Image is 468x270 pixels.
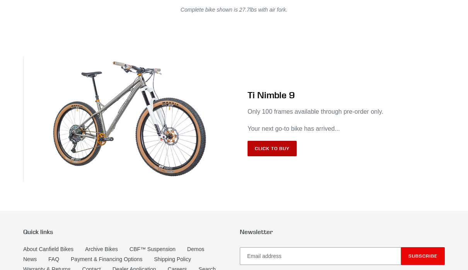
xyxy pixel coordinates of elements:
[408,253,437,259] span: Subscribe
[401,247,445,265] button: Subscribe
[248,107,445,116] p: Only 100 frames available through pre-order only.
[181,7,287,13] em: Complete bike shown is 27.7lbs with air fork.
[23,256,37,262] a: News
[130,246,176,252] a: CBF™ Suspension
[23,246,73,252] a: About Canfield Bikes
[187,246,204,252] a: Demos
[240,247,401,265] input: Email address
[154,256,191,262] a: Shipping Policy
[248,89,445,101] h2: Ti Nimble 9
[240,228,445,236] p: Newsletter
[71,256,142,262] a: Payment & Financing Options
[248,141,297,156] a: Click to Buy: TI NIMBLE 9
[23,228,228,236] p: Quick links
[85,246,118,252] a: Archive Bikes
[48,256,59,262] a: FAQ
[248,124,445,133] p: Your next go-to bike has arrived...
